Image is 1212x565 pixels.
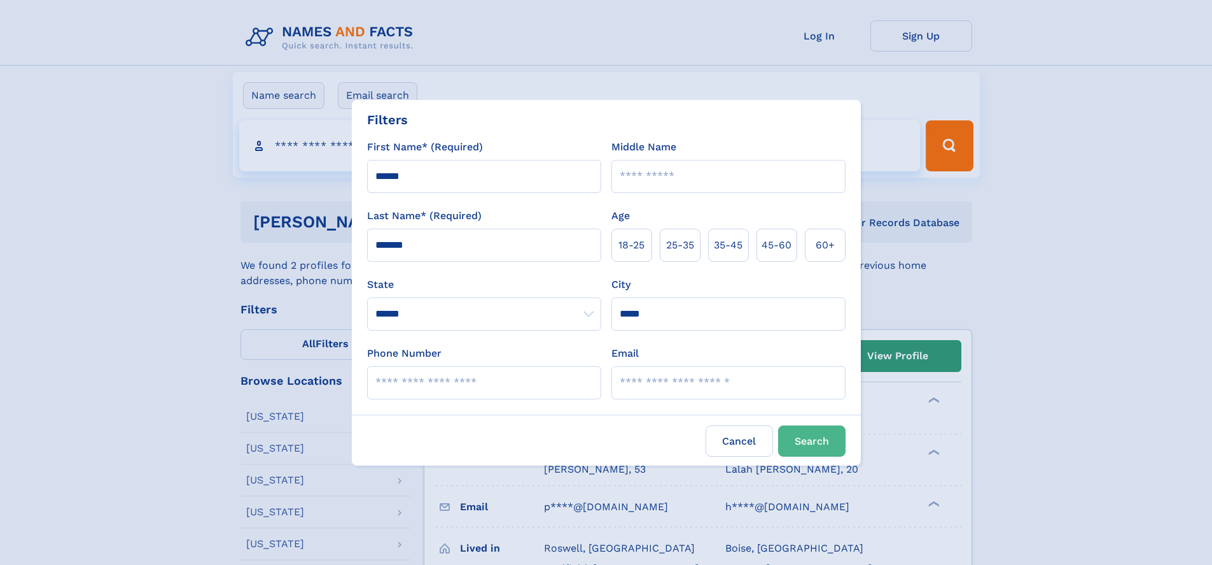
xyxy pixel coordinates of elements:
[611,139,676,155] label: Middle Name
[367,139,483,155] label: First Name* (Required)
[611,208,630,224] label: Age
[762,238,791,253] span: 45‑60
[611,346,639,361] label: Email
[611,277,630,292] label: City
[618,238,644,253] span: 18‑25
[706,426,773,457] label: Cancel
[816,238,835,253] span: 60+
[367,277,601,292] label: State
[367,346,442,361] label: Phone Number
[367,110,408,129] div: Filters
[367,208,482,224] label: Last Name* (Required)
[666,238,694,253] span: 25‑35
[714,238,742,253] span: 35‑45
[778,426,846,457] button: Search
